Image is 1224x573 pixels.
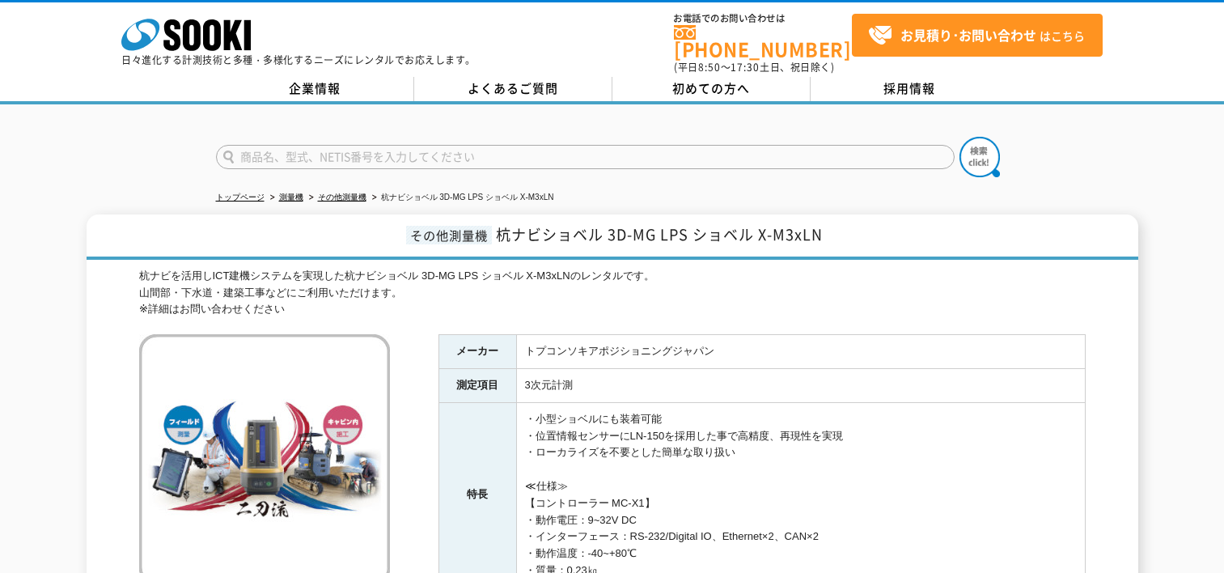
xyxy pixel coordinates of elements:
[516,335,1085,369] td: トプコンソキアポジショニングジャパン
[731,60,760,74] span: 17:30
[516,369,1085,403] td: 3次元計測
[121,55,476,65] p: 日々進化する計測技術と多種・多様化するニーズにレンタルでお応えします。
[698,60,721,74] span: 8:50
[612,77,811,101] a: 初めての方へ
[674,60,834,74] span: (平日 ～ 土日、祝日除く)
[369,189,554,206] li: 杭ナビショベル 3D-MG LPS ショベル X-M3xLN
[216,193,265,202] a: トップページ
[868,23,1085,48] span: はこちら
[959,137,1000,177] img: btn_search.png
[414,77,612,101] a: よくあるご質問
[674,14,852,23] span: お電話でのお問い合わせは
[852,14,1103,57] a: お見積り･お問い合わせはこちら
[318,193,366,202] a: その他測量機
[279,193,303,202] a: 測量機
[900,25,1036,45] strong: お見積り･お問い合わせ
[672,79,750,97] span: 初めての方へ
[139,268,1086,318] div: 杭ナビを活用しICT建機システムを実現した杭ナビショベル 3D-MG LPS ショベル X-M3xLNのレンタルです。 山間部・下水道・建築工事などにご利用いただけます。 ※詳細はお問い合わせください
[438,369,516,403] th: 測定項目
[216,145,955,169] input: 商品名、型式、NETIS番号を入力してください
[496,223,823,245] span: 杭ナビショベル 3D-MG LPS ショベル X-M3xLN
[674,25,852,58] a: [PHONE_NUMBER]
[216,77,414,101] a: 企業情報
[438,335,516,369] th: メーカー
[406,226,492,244] span: その他測量機
[811,77,1009,101] a: 採用情報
